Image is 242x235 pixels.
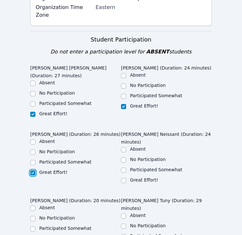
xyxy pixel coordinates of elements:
label: No Participation [39,149,75,154]
label: Absent [39,205,55,210]
label: Participated Somewhat [39,159,91,164]
legend: [PERSON_NAME] (Duration: 20 minutes) [30,195,121,204]
legend: [PERSON_NAME] [PERSON_NAME] (Duration: 27 minutes) [30,62,121,80]
label: Participated Somewhat [39,101,91,106]
label: Absent [130,146,146,152]
label: No Participation [130,157,166,162]
div: Do not enter a participation level for students [30,48,212,56]
legend: [PERSON_NAME] Tuny (Duration: 29 minutes) [121,195,212,212]
label: No Participation [39,215,75,221]
label: Great Effort! [39,170,67,175]
legend: [PERSON_NAME] Neissant (Duration: 24 minutes) [121,128,212,146]
h3: Student Participation [30,35,212,44]
label: Organization Time Zone [36,4,92,19]
label: No Participation [130,223,166,228]
label: Great Effort! [39,111,67,116]
label: Absent [130,72,146,78]
label: Participated Somewhat [130,167,182,172]
div: Eastern [96,4,206,11]
label: Absent [39,139,55,144]
label: Absent [130,213,146,218]
span: ABSENT [146,49,169,55]
legend: [PERSON_NAME] (Duration: 24 minutes) [121,62,211,72]
label: No Participation [39,90,75,96]
label: Great Effort! [130,103,158,108]
label: Great Effort! [130,177,158,183]
label: Absent [39,80,55,85]
label: Participated Somewhat [39,226,91,231]
legend: [PERSON_NAME] (Duration: 26 minutes) [30,128,121,138]
label: Participated Somewhat [130,93,182,98]
label: No Participation [130,83,166,88]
